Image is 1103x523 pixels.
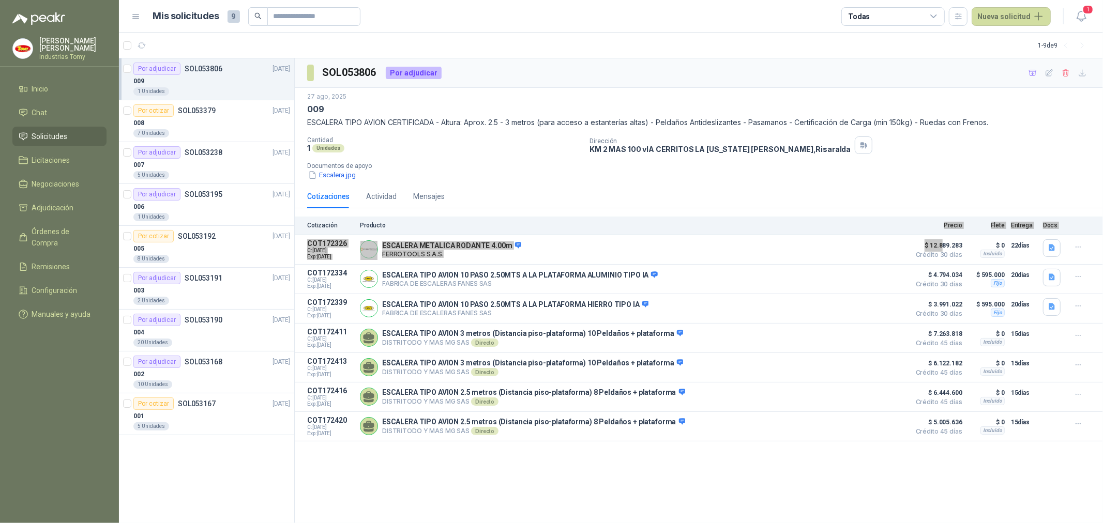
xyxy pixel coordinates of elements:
[119,142,294,184] a: Por adjudicarSOL053238[DATE] 0075 Unidades
[969,416,1005,428] p: $ 0
[471,339,498,347] div: Directo
[1011,357,1037,370] p: 15 días
[911,239,962,252] span: $ 12.889.283
[119,184,294,226] a: Por adjudicarSOL053195[DATE] 0061 Unidades
[133,76,144,86] p: 009
[911,387,962,399] span: $ 6.444.600
[911,281,962,287] span: Crédito 30 días
[413,191,445,202] div: Mensajes
[471,397,498,406] div: Directo
[590,145,851,153] p: KM 2 MAS 100 vIA CERRITOS LA [US_STATE] [PERSON_NAME] , Risaralda
[307,191,350,202] div: Cotizaciones
[133,339,172,347] div: 20 Unidades
[119,226,294,268] a: Por cotizarSOL053192[DATE] 0058 Unidades
[133,118,144,128] p: 008
[307,357,354,365] p: COT172413
[382,368,683,376] p: DISTRITODO Y MAS MG SAS
[32,83,49,95] span: Inicio
[39,37,107,52] p: [PERSON_NAME] [PERSON_NAME]
[382,300,648,310] p: ESCALERA TIPO AVION 10 PASO 2.50MTS A LA PLATAFORMA HIERRO TIPO IA
[133,255,169,263] div: 8 Unidades
[307,277,354,283] span: C: [DATE]
[273,315,290,325] p: [DATE]
[307,387,354,395] p: COT172416
[32,285,78,296] span: Configuración
[1011,416,1037,428] p: 15 días
[273,273,290,283] p: [DATE]
[911,357,962,370] span: $ 6.122.182
[307,298,354,306] p: COT172339
[1038,37,1091,54] div: 1 - 9 de 9
[133,171,169,179] div: 5 Unidades
[119,268,294,310] a: Por adjudicarSOL053191[DATE] 0032 Unidades
[969,269,1005,281] p: $ 595.000
[322,65,377,81] h3: SOL053806
[911,328,962,340] span: $ 7.263.818
[32,107,48,118] span: Chat
[119,393,294,435] a: Por cotizarSOL053167[DATE] 0015 Unidades
[382,329,683,339] p: ESCALERA TIPO AVION 3 metros (Distancia piso-plataforma) 10 Peldaños + plataforma
[360,270,377,287] img: Company Logo
[133,146,180,159] div: Por adjudicar
[133,422,169,430] div: 5 Unidades
[969,328,1005,340] p: $ 0
[969,222,1005,229] p: Flete
[382,359,683,368] p: ESCALERA TIPO AVION 3 metros (Distancia piso-plataforma) 10 Peldaños + plataforma
[972,7,1051,26] button: Nueva solicitud
[980,397,1005,405] div: Incluido
[133,104,174,117] div: Por cotizar
[360,300,377,317] img: Company Logo
[133,297,169,305] div: 2 Unidades
[386,67,442,79] div: Por adjudicar
[911,340,962,346] span: Crédito 45 días
[911,252,962,258] span: Crédito 30 días
[133,213,169,221] div: 1 Unidades
[307,336,354,342] span: C: [DATE]
[119,100,294,142] a: Por cotizarSOL053379[DATE] 0087 Unidades
[12,281,107,300] a: Configuración
[590,137,851,145] p: Dirección
[969,298,1005,311] p: $ 595.000
[185,65,222,72] p: SOL053806
[12,12,65,25] img: Logo peakr
[32,202,74,213] span: Adjudicación
[32,261,70,272] span: Remisiones
[911,428,962,435] span: Crédito 45 días
[1011,222,1037,229] p: Entrega
[133,356,180,368] div: Por adjudicar
[969,357,1005,370] p: $ 0
[307,254,354,260] span: Exp: [DATE]
[178,107,216,114] p: SOL053379
[273,106,290,116] p: [DATE]
[307,239,354,248] p: COT172326
[980,426,1005,435] div: Incluido
[32,309,91,320] span: Manuales y ayuda
[133,129,169,137] div: 7 Unidades
[133,286,144,296] p: 003
[133,411,144,421] p: 001
[12,150,107,170] a: Licitaciones
[307,104,324,115] p: 009
[32,131,68,142] span: Solicitudes
[969,239,1005,252] p: $ 0
[133,244,144,254] p: 005
[382,418,685,427] p: ESCALERA TIPO AVION 2.5 metros (Distancia piso-plataforma) 8 Peldaños + plataforma
[307,136,581,144] p: Cantidad
[12,174,107,194] a: Negociaciones
[133,160,144,170] p: 007
[382,280,658,287] p: FABRICA DE ESCALERAS FANES SAS
[133,87,169,96] div: 1 Unidades
[382,309,648,317] p: FABRICA DE ESCALERAS FANES SAS
[980,250,1005,258] div: Incluido
[911,311,962,317] span: Crédito 30 días
[382,339,683,347] p: DISTRITODO Y MAS MG SAS
[12,198,107,218] a: Adjudicación
[12,79,107,99] a: Inicio
[911,222,962,229] p: Precio
[382,397,685,406] p: DISTRITODO Y MAS MG SAS
[12,257,107,276] a: Remisiones
[13,39,33,58] img: Company Logo
[307,313,354,319] span: Exp: [DATE]
[254,12,262,20] span: search
[119,310,294,351] a: Por adjudicarSOL053190[DATE] 00420 Unidades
